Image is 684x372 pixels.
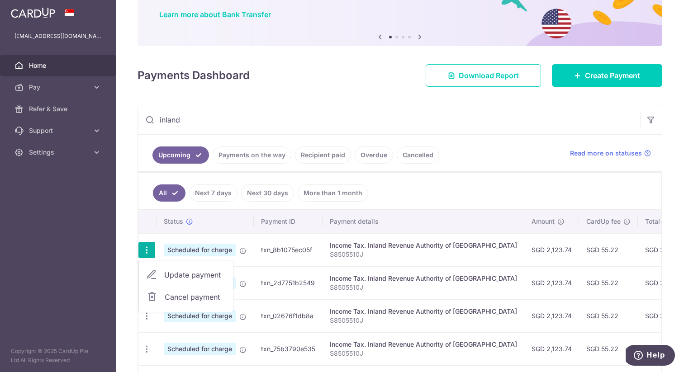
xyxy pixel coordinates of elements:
[330,316,517,325] p: S8505510J
[29,148,89,157] span: Settings
[532,217,555,226] span: Amount
[213,146,291,164] a: Payments on the way
[552,64,662,87] a: Create Payment
[579,332,638,365] td: SGD 55.22
[164,217,183,226] span: Status
[159,10,271,19] a: Learn more about Bank Transfer
[11,7,55,18] img: CardUp
[14,32,101,41] p: [EMAIL_ADDRESS][DOMAIN_NAME]
[254,233,323,266] td: txn_8b1075ec05f
[189,184,237,202] a: Next 7 days
[254,210,323,233] th: Payment ID
[323,210,524,233] th: Payment details
[524,299,579,332] td: SGD 2,123.74
[579,266,638,299] td: SGD 55.22
[330,340,517,349] div: Income Tax. Inland Revenue Authority of [GEOGRAPHIC_DATA]
[570,149,642,158] span: Read more on statuses
[355,146,393,164] a: Overdue
[29,61,89,70] span: Home
[254,332,323,365] td: txn_75b3790e535
[330,250,517,259] p: S8505510J
[570,149,651,158] a: Read more on statuses
[153,184,185,202] a: All
[241,184,294,202] a: Next 30 days
[298,184,368,202] a: More than 1 month
[579,299,638,332] td: SGD 55.22
[626,345,675,367] iframe: Opens a widget where you can find more information
[330,241,517,250] div: Income Tax. Inland Revenue Authority of [GEOGRAPHIC_DATA]
[29,126,89,135] span: Support
[586,217,621,226] span: CardUp fee
[152,146,209,164] a: Upcoming
[585,70,640,81] span: Create Payment
[330,307,517,316] div: Income Tax. Inland Revenue Authority of [GEOGRAPHIC_DATA]
[426,64,541,87] a: Download Report
[164,343,236,355] span: Scheduled for charge
[524,266,579,299] td: SGD 2,123.74
[164,244,236,256] span: Scheduled for charge
[330,349,517,358] p: S8505510J
[164,310,236,322] span: Scheduled for charge
[29,83,89,92] span: Pay
[397,146,439,164] a: Cancelled
[295,146,351,164] a: Recipient paid
[645,217,675,226] span: Total amt.
[254,299,323,332] td: txn_02676f1db8a
[138,105,640,134] input: Search by recipient name, payment id or reference
[579,233,638,266] td: SGD 55.22
[330,274,517,283] div: Income Tax. Inland Revenue Authority of [GEOGRAPHIC_DATA]
[254,266,323,299] td: txn_2d7751b2549
[29,104,89,113] span: Refer & Save
[459,70,519,81] span: Download Report
[524,332,579,365] td: SGD 2,123.74
[330,283,517,292] p: S8505510J
[138,67,250,84] h4: Payments Dashboard
[524,233,579,266] td: SGD 2,123.74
